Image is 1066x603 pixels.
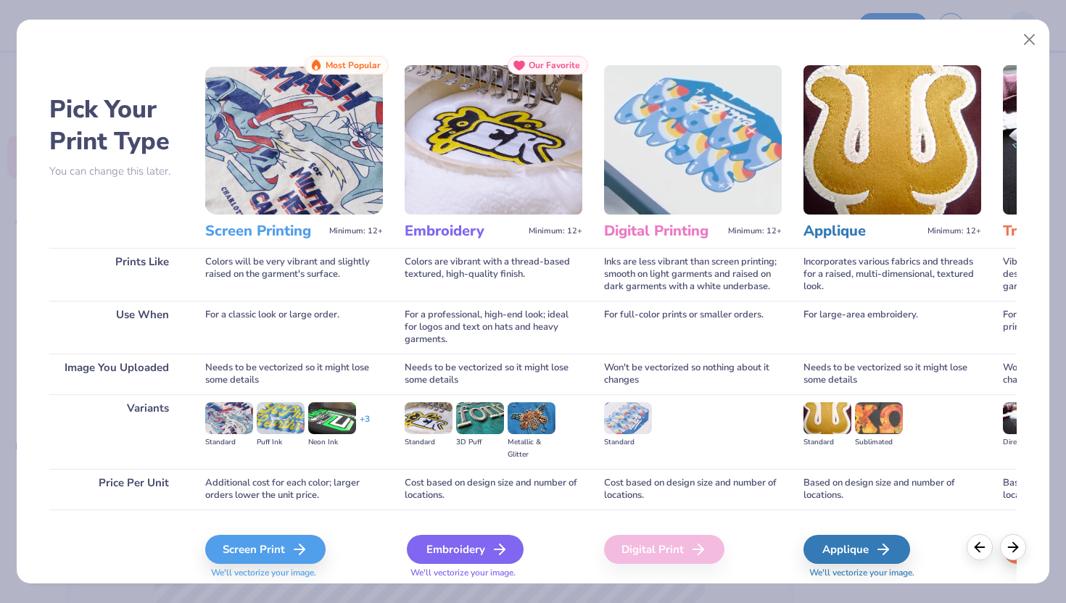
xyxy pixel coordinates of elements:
div: Image You Uploaded [49,354,183,394]
div: Cost based on design size and number of locations. [405,469,582,510]
p: You can change this later. [49,165,183,178]
div: Neon Ink [308,436,356,449]
div: Prints Like [49,248,183,301]
div: 3D Puff [456,436,504,449]
div: Embroidery [407,535,524,564]
img: Applique [803,65,981,215]
div: Needs to be vectorized so it might lose some details [803,354,981,394]
span: Most Popular [326,60,381,70]
span: We'll vectorize your image. [205,567,383,579]
div: Incorporates various fabrics and threads for a raised, multi-dimensional, textured look. [803,248,981,301]
img: 3D Puff [456,402,504,434]
div: Cost based on design size and number of locations. [604,469,782,510]
div: Colors are vibrant with a thread-based textured, high-quality finish. [405,248,582,301]
img: Screen Printing [205,65,383,215]
div: For a classic look or large order. [205,301,383,354]
div: Needs to be vectorized so it might lose some details [205,354,383,394]
div: Sublimated [855,436,903,449]
div: Variants [49,394,183,469]
img: Embroidery [405,65,582,215]
div: Standard [405,436,453,449]
img: Standard [803,402,851,434]
span: We'll vectorize your image. [405,567,582,579]
div: Price Per Unit [49,469,183,510]
div: + 3 [360,413,370,438]
img: Direct-to-film [1003,402,1051,434]
h3: Embroidery [405,222,523,241]
img: Digital Printing [604,65,782,215]
img: Standard [405,402,453,434]
button: Close [1016,26,1044,54]
span: Minimum: 12+ [329,226,383,236]
div: Screen Print [205,535,326,564]
div: Standard [803,436,851,449]
div: For full-color prints or smaller orders. [604,301,782,354]
div: Use When [49,301,183,354]
img: Metallic & Glitter [508,402,555,434]
div: Standard [604,436,652,449]
h2: Pick Your Print Type [49,93,183,157]
span: We'll vectorize your image. [803,567,981,579]
img: Standard [604,402,652,434]
img: Neon Ink [308,402,356,434]
span: Our Favorite [529,60,580,70]
div: For a professional, high-end look; ideal for logos and text on hats and heavy garments. [405,301,582,354]
div: Standard [205,436,253,449]
div: Applique [803,535,910,564]
div: For large-area embroidery. [803,301,981,354]
img: Standard [205,402,253,434]
img: Sublimated [855,402,903,434]
img: Puff Ink [257,402,305,434]
div: Based on design size and number of locations. [803,469,981,510]
span: Minimum: 12+ [529,226,582,236]
div: Colors will be very vibrant and slightly raised on the garment's surface. [205,248,383,301]
div: Metallic & Glitter [508,436,555,461]
div: Additional cost for each color; larger orders lower the unit price. [205,469,383,510]
span: Minimum: 12+ [728,226,782,236]
h3: Screen Printing [205,222,323,241]
div: Won't be vectorized so nothing about it changes [604,354,782,394]
div: Direct-to-film [1003,436,1051,449]
h3: Applique [803,222,922,241]
div: Puff Ink [257,436,305,449]
div: Digital Print [604,535,724,564]
div: Inks are less vibrant than screen printing; smooth on light garments and raised on dark garments ... [604,248,782,301]
div: Needs to be vectorized so it might lose some details [405,354,582,394]
h3: Digital Printing [604,222,722,241]
span: Minimum: 12+ [927,226,981,236]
